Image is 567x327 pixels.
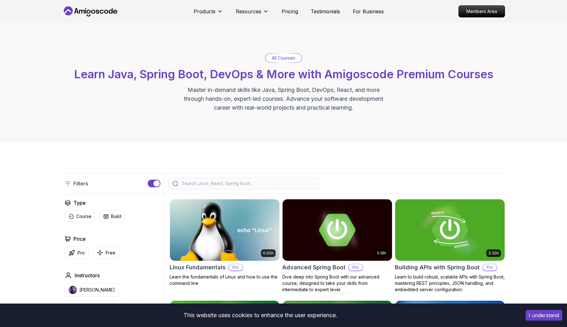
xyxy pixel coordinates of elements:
[283,199,392,261] img: Advanced Spring Boot card
[65,247,89,259] button: Pro
[458,5,505,17] a: Members Area
[123,301,150,315] button: instructor imgAbz
[74,67,493,81] span: Learn Java, Spring Boot, DevOps & More with Amigoscode Premium Courses
[76,213,91,220] p: Course
[526,310,562,321] button: Accept cookies
[377,251,386,256] p: 5.18h
[73,199,86,207] h2: Type
[459,6,505,17] p: Members Area
[311,8,340,15] a: Testimonials
[79,287,115,293] p: [PERSON_NAME]
[65,210,96,222] button: Course
[488,251,499,256] p: 3.30h
[69,286,77,294] img: instructor img
[236,8,269,20] button: Resources
[282,199,392,293] a: Advanced Spring Boot card5.18hAdvanced Spring BootProDive deep into Spring Boot with our advanced...
[272,55,295,61] p: All Courses
[395,199,505,293] a: Building APIs with Spring Boot card3.30hBuilding APIs with Spring BootProLearn to build robust, s...
[194,8,215,15] p: Products
[73,235,86,243] h2: Price
[170,199,280,286] a: Linux Fundamentals card6.00hLinux FundamentalsProLearn the fundamentals of Linux and how to use t...
[395,274,505,293] p: Learn to build robust, scalable APIs with Spring Boot, mastering REST principles, JSON handling, ...
[93,247,120,259] button: Free
[111,213,121,220] p: Build
[75,272,100,279] h2: Instructors
[170,199,279,261] img: Linux Fundamentals card
[395,263,480,272] h2: Building APIs with Spring Boot
[194,8,223,20] button: Products
[170,263,226,272] h2: Linux Fundamentals
[106,250,115,256] p: Free
[99,210,125,222] button: Build
[349,264,363,271] p: Pro
[236,8,261,15] p: Resources
[229,264,243,271] p: Pro
[353,8,384,15] a: For Business
[73,180,88,187] p: Filters
[483,264,497,271] p: Pro
[5,308,516,322] div: This website uses cookies to enhance the user experience.
[65,301,119,315] button: instructor img[PERSON_NAME]
[282,8,298,15] a: Pricing
[395,199,505,261] img: Building APIs with Spring Boot card
[282,263,346,272] h2: Advanced Spring Boot
[78,250,85,256] p: Pro
[263,251,274,256] p: 6.00h
[65,283,119,297] button: instructor img[PERSON_NAME]
[177,86,390,112] p: Master in-demand skills like Java, Spring Boot, DevOps, React, and more through hands-on, expert-...
[282,274,392,293] p: Dive deep into Spring Boot with our advanced course, designed to take your skills from intermedia...
[181,180,316,187] input: Search Java, React, Spring boot ...
[170,274,280,286] p: Learn the fundamentals of Linux and how to use the command line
